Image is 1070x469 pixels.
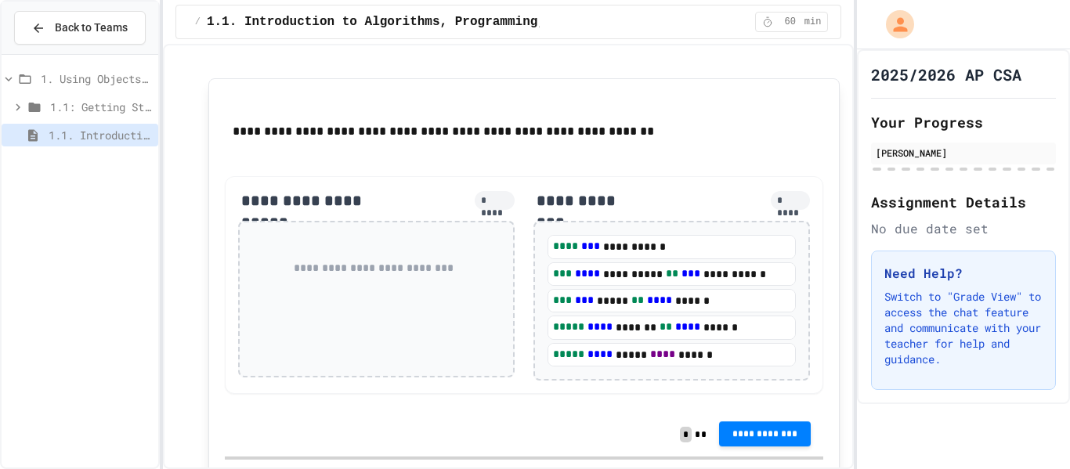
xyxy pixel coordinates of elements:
[50,99,152,115] span: 1.1: Getting Started
[14,11,146,45] button: Back to Teams
[871,191,1056,213] h2: Assignment Details
[195,16,201,28] span: /
[869,6,918,42] div: My Account
[884,289,1043,367] p: Switch to "Grade View" to access the chat feature and communicate with your teacher for help and ...
[804,16,822,28] span: min
[876,146,1051,160] div: [PERSON_NAME]
[207,13,651,31] span: 1.1. Introduction to Algorithms, Programming, and Compilers
[884,264,1043,283] h3: Need Help?
[49,127,152,143] span: 1.1. Introduction to Algorithms, Programming, and Compilers
[41,70,152,87] span: 1. Using Objects and Methods
[778,16,803,28] span: 60
[871,219,1056,238] div: No due date set
[871,63,1021,85] h1: 2025/2026 AP CSA
[871,111,1056,133] h2: Your Progress
[55,20,128,36] span: Back to Teams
